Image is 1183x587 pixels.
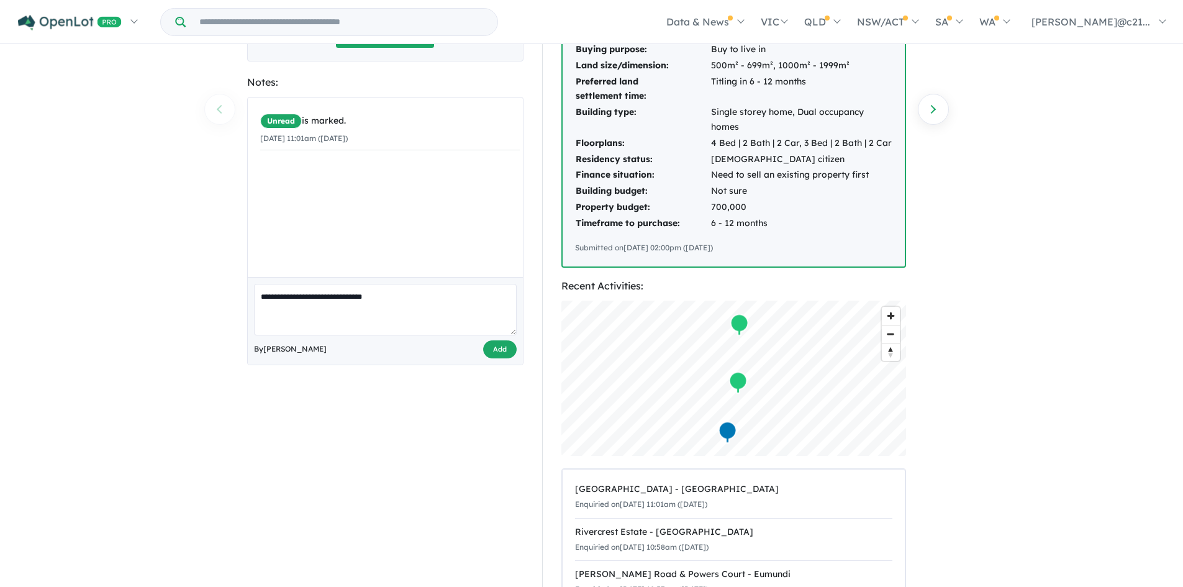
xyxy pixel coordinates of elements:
td: Buy to live in [710,42,892,58]
small: Enquiried on [DATE] 10:58am ([DATE]) [575,542,709,552]
td: Single storey home, Dual occupancy homes [710,104,892,135]
span: [PERSON_NAME]@c21... [1031,16,1150,28]
td: Titling in 6 - 12 months [710,74,892,105]
td: Finance situation: [575,167,710,183]
small: [DATE] 11:01am ([DATE]) [260,134,348,143]
td: Timeframe to purchase: [575,216,710,232]
canvas: Map [561,301,906,456]
button: Add [483,340,517,358]
div: Map marker [718,421,737,444]
div: Map marker [728,371,747,394]
button: Reset bearing to north [882,343,900,361]
td: Floorplans: [575,135,710,152]
td: Building budget: [575,183,710,199]
div: is marked. [260,114,520,129]
div: Submitted on [DATE] 02:00pm ([DATE]) [575,242,892,254]
div: Map marker [730,313,748,336]
div: Rivercrest Estate - [GEOGRAPHIC_DATA] [575,525,892,540]
img: Openlot PRO Logo White [18,15,122,30]
button: Zoom out [882,325,900,343]
span: Unread [260,114,302,129]
td: Building type: [575,104,710,135]
div: Notes: [247,74,524,91]
div: Recent Activities: [561,278,906,294]
td: Property budget: [575,199,710,216]
input: Try estate name, suburb, builder or developer [188,9,495,35]
small: Enquiried on [DATE] 11:01am ([DATE]) [575,499,707,509]
td: [DEMOGRAPHIC_DATA] citizen [710,152,892,168]
td: 4 Bed | 2 Bath | 2 Car, 3 Bed | 2 Bath | 2 Car [710,135,892,152]
span: By [PERSON_NAME] [254,343,327,355]
td: Residency status: [575,152,710,168]
td: 500m² - 699m², 1000m² - 1999m² [710,58,892,74]
div: [GEOGRAPHIC_DATA] - [GEOGRAPHIC_DATA] [575,482,892,497]
td: Buying purpose: [575,42,710,58]
td: Preferred land settlement time: [575,74,710,105]
button: Zoom in [882,307,900,325]
td: Land size/dimension: [575,58,710,74]
div: [PERSON_NAME] Road & Powers Court - Eumundi [575,567,892,582]
td: 6 - 12 months [710,216,892,232]
a: [GEOGRAPHIC_DATA] - [GEOGRAPHIC_DATA]Enquiried on[DATE] 11:01am ([DATE]) [575,476,892,519]
td: Need to sell an existing property first [710,167,892,183]
a: Rivercrest Estate - [GEOGRAPHIC_DATA]Enquiried on[DATE] 10:58am ([DATE]) [575,518,892,562]
td: 700,000 [710,199,892,216]
td: Not sure [710,183,892,199]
